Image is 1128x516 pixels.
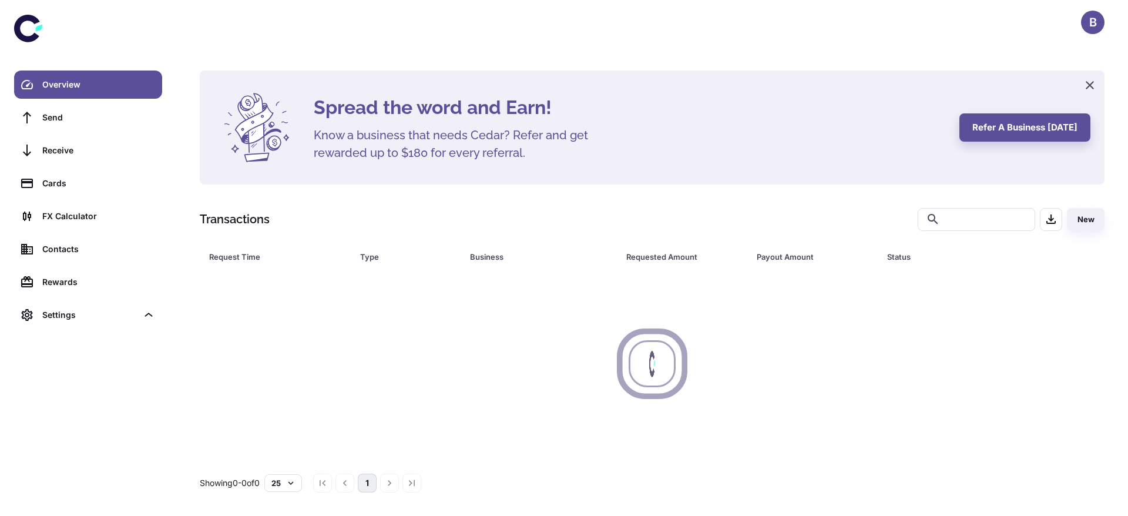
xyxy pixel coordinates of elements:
div: Request Time [209,249,331,265]
span: Payout Amount [757,249,873,265]
h4: Spread the word and Earn! [314,93,945,122]
div: FX Calculator [42,210,155,223]
div: Status [887,249,1040,265]
a: Rewards [14,268,162,296]
h1: Transactions [200,210,270,228]
div: Payout Amount [757,249,858,265]
button: 25 [264,474,302,492]
a: Receive [14,136,162,165]
span: Request Time [209,249,346,265]
div: Settings [42,309,137,321]
h5: Know a business that needs Cedar? Refer and get rewarded up to $180 for every referral. [314,126,607,162]
div: Send [42,111,155,124]
div: Settings [14,301,162,329]
nav: pagination navigation [311,474,423,492]
div: Receive [42,144,155,157]
div: Requested Amount [626,249,727,265]
span: Type [360,249,455,265]
p: Showing 0-0 of 0 [200,477,260,490]
span: Requested Amount [626,249,743,265]
div: Overview [42,78,155,91]
a: Overview [14,71,162,99]
div: Cards [42,177,155,190]
span: Status [887,249,1056,265]
button: New [1067,208,1104,231]
a: Send [14,103,162,132]
button: B [1081,11,1104,34]
button: Refer a business [DATE] [959,113,1090,142]
a: Cards [14,169,162,197]
button: page 1 [358,474,377,492]
a: FX Calculator [14,202,162,230]
div: Type [360,249,440,265]
div: Rewards [42,276,155,289]
div: Contacts [42,243,155,256]
a: Contacts [14,235,162,263]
